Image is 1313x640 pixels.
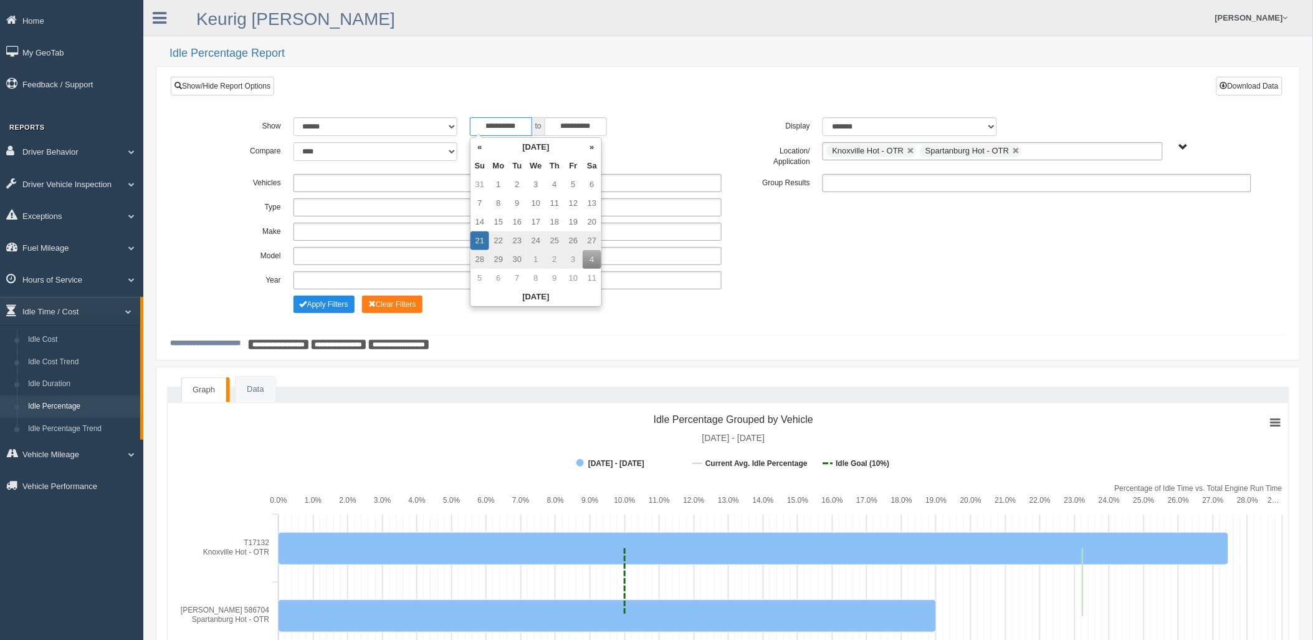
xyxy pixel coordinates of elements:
td: 7 [470,194,489,213]
td: 19 [564,213,583,231]
td: 17 [527,213,545,231]
td: 7 [508,269,527,288]
td: 20 [583,213,601,231]
tspan: Percentage of Idle Time vs. Total Engine Run Time [1115,484,1283,493]
label: Year [199,271,287,286]
button: Change Filter Options [294,296,355,313]
tspan: [DATE] - [DATE] [588,459,644,468]
td: 6 [583,175,601,194]
td: 5 [470,269,489,288]
tspan: T17132 [244,538,269,547]
th: Fr [564,157,583,175]
td: 11 [545,194,564,213]
label: Display [728,117,816,132]
td: 10 [564,269,583,288]
text: 14.0% [753,496,774,505]
td: 12 [564,194,583,213]
text: 10.0% [614,496,636,505]
a: Idle Percentage Trend [22,418,140,440]
tspan: Idle Goal (10%) [836,459,889,468]
a: Idle Percentage [22,395,140,418]
td: 18 [545,213,564,231]
text: 18.0% [891,496,912,505]
text: 5.0% [443,496,461,505]
th: Su [470,157,489,175]
td: 27 [583,231,601,250]
a: Idle Cost Trend [22,351,140,374]
th: « [470,138,489,157]
th: We [527,157,545,175]
th: Mo [489,157,508,175]
text: 2.0% [339,496,356,505]
text: 19.0% [925,496,947,505]
td: 8 [489,194,508,213]
label: Location/ Application [728,142,816,168]
td: 28 [470,250,489,269]
td: 6 [489,269,508,288]
a: Idle Cost [22,329,140,351]
text: 13.0% [718,496,739,505]
label: Compare [199,142,287,157]
text: 4.0% [409,496,426,505]
tspan: Idle Percentage Grouped by Vehicle [654,414,813,425]
td: 1 [489,175,508,194]
th: Sa [583,157,601,175]
td: 14 [470,213,489,231]
h2: Idle Percentage Report [169,47,1301,60]
td: 16 [508,213,527,231]
tspan: 2… [1268,496,1280,505]
td: 29 [489,250,508,269]
span: to [532,117,545,136]
td: 5 [564,175,583,194]
td: 4 [545,175,564,194]
td: 25 [545,231,564,250]
label: Type [199,198,287,213]
td: 13 [583,194,601,213]
th: Th [545,157,564,175]
th: » [583,138,601,157]
a: Graph [181,377,226,402]
label: Vehicles [199,174,287,189]
span: Spartanburg Hot - OTR [925,146,1009,155]
td: 2 [508,175,527,194]
th: [DATE] [470,288,601,306]
text: 0.0% [270,496,287,505]
text: 22.0% [1029,496,1051,505]
th: [DATE] [489,138,583,157]
td: 1 [527,250,545,269]
a: Keurig [PERSON_NAME] [196,9,395,29]
td: 9 [508,194,527,213]
text: 9.0% [581,496,599,505]
text: 3.0% [374,496,391,505]
td: 3 [527,175,545,194]
td: 11 [583,269,601,288]
a: Data [236,377,275,402]
td: 24 [527,231,545,250]
label: Show [199,117,287,132]
td: 22 [489,231,508,250]
text: 8.0% [547,496,565,505]
tspan: [DATE] - [DATE] [702,433,765,443]
button: Change Filter Options [362,296,423,313]
text: 23.0% [1064,496,1086,505]
td: 21 [470,231,489,250]
tspan: Current Avg. Idle Percentage [705,459,808,468]
td: 4 [583,250,601,269]
text: 15.0% [787,496,808,505]
th: Tu [508,157,527,175]
text: 7.0% [512,496,530,505]
td: 8 [527,269,545,288]
text: 16.0% [822,496,843,505]
text: 24.0% [1099,496,1120,505]
text: 20.0% [960,496,981,505]
text: 17.0% [856,496,877,505]
text: 11.0% [649,496,670,505]
tspan: Knoxville Hot - OTR [203,548,269,556]
text: 12.0% [684,496,705,505]
a: Show/Hide Report Options [171,77,274,95]
label: Group Results [728,174,816,189]
tspan: Spartanburg Hot - OTR [192,615,269,624]
span: Knoxville Hot - OTR [833,146,904,155]
label: Make [199,223,287,238]
a: Idle Duration [22,373,140,395]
